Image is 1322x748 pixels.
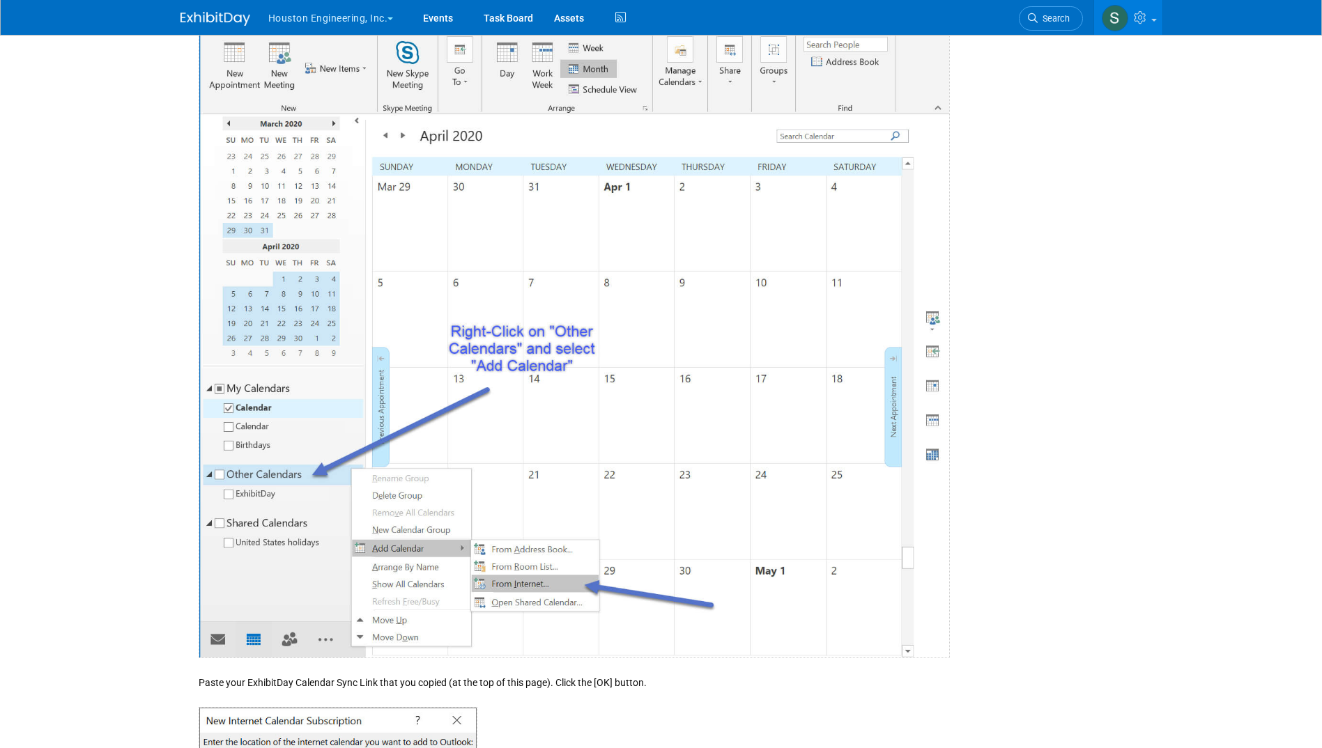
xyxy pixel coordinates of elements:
[180,12,250,26] img: ExhibitDay
[1019,6,1083,31] a: Search
[199,8,950,658] img: Outlook Calendar Screen shot
[199,658,1138,689] div: Paste your ExhibitDay Calendar Sync Link that you copied (at the top of this page). Click the [OK...
[1102,5,1128,31] img: Shawn Mistelski
[1038,13,1070,24] span: Search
